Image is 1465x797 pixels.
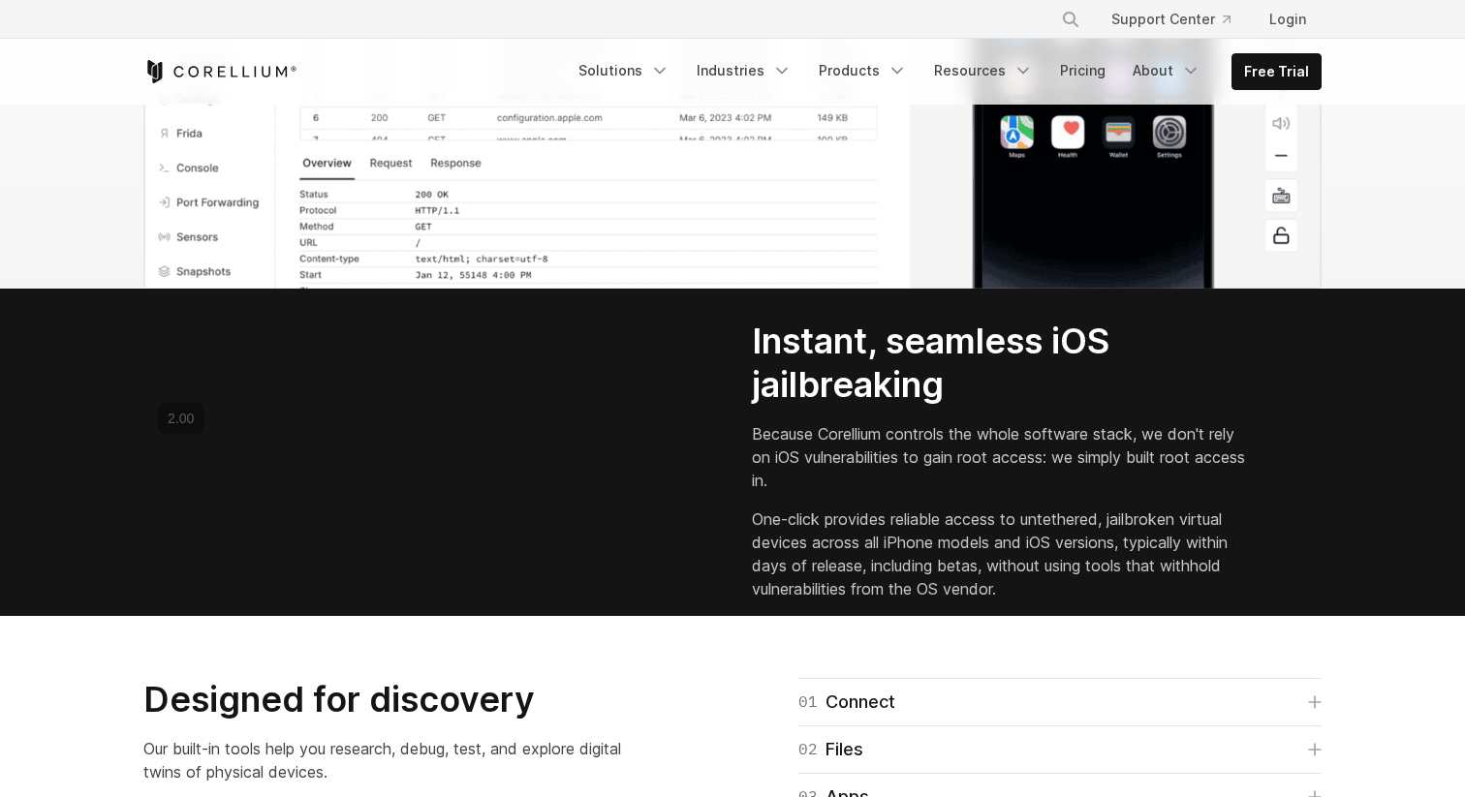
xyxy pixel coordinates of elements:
[1096,2,1246,37] a: Support Center
[922,53,1044,88] a: Resources
[1232,54,1321,89] a: Free Trial
[798,736,1322,763] a: 02Files
[143,393,434,538] video: Your browser does not support the video tag.
[143,737,639,783] p: Our built-in tools help you research, debug, test, and explore digital twins of physical devices.
[1038,2,1322,37] div: Navigation Menu
[807,53,919,88] a: Products
[798,689,1322,716] a: 01Connect
[567,53,1322,90] div: Navigation Menu
[685,53,803,88] a: Industries
[567,53,681,88] a: Solutions
[143,60,297,83] a: Corellium Home
[1254,2,1322,37] a: Login
[1048,53,1117,88] a: Pricing
[143,678,639,721] h2: Designed for discovery
[752,507,1248,600] p: One-click provides reliable access to untethered, jailbroken virtual devices across all iPhone mo...
[752,422,1248,492] p: Because Corellium controls the whole software stack, we don't rely on iOS vulnerabilities to gain...
[752,320,1248,407] h2: Instant, seamless iOS jailbreaking
[798,736,863,763] div: Files
[1053,2,1088,37] button: Search
[798,689,818,716] span: 01
[1121,53,1212,88] a: About
[798,689,895,716] div: Connect
[798,736,818,763] span: 02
